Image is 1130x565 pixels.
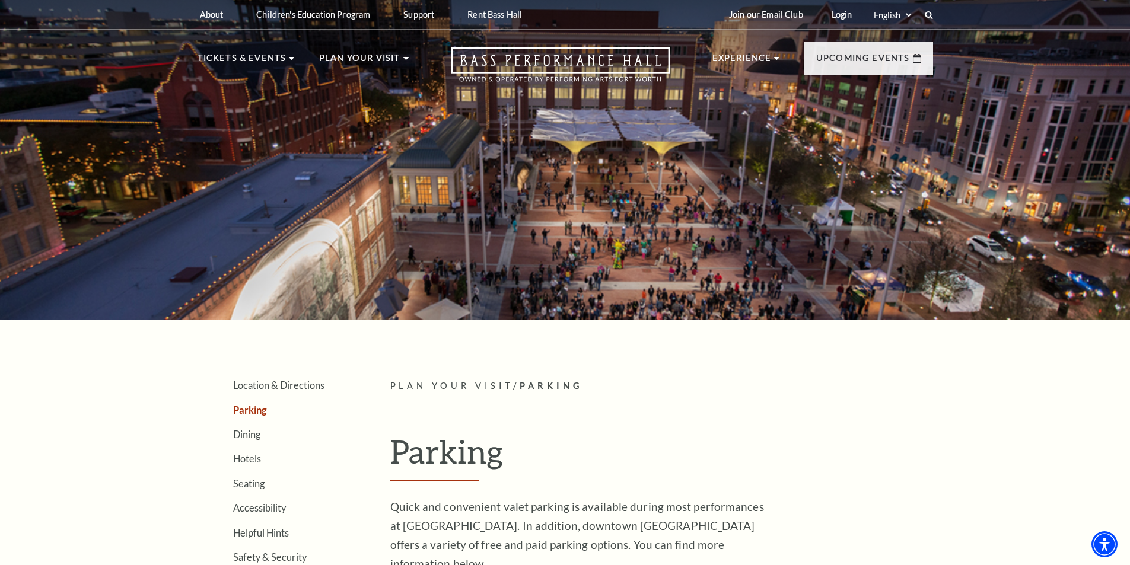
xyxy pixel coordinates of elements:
a: Seating [233,478,265,489]
p: Rent Bass Hall [467,9,522,20]
a: Safety & Security [233,551,307,563]
p: Tickets & Events [198,51,287,72]
p: Children's Education Program [256,9,370,20]
h1: Parking [390,432,933,481]
p: Plan Your Visit [319,51,400,72]
a: Hotels [233,453,261,464]
a: Location & Directions [233,379,324,391]
p: Upcoming Events [816,51,910,72]
span: Plan Your Visit [390,381,514,391]
a: Parking [233,404,267,416]
p: About [200,9,224,20]
p: Experience [712,51,772,72]
select: Select: [871,9,913,21]
a: Open this option [409,47,712,94]
div: Accessibility Menu [1091,531,1118,557]
a: Helpful Hints [233,527,289,538]
a: Accessibility [233,502,286,513]
span: Parking [520,381,583,391]
p: / [390,379,933,394]
a: Dining [233,429,260,440]
p: Support [403,9,434,20]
